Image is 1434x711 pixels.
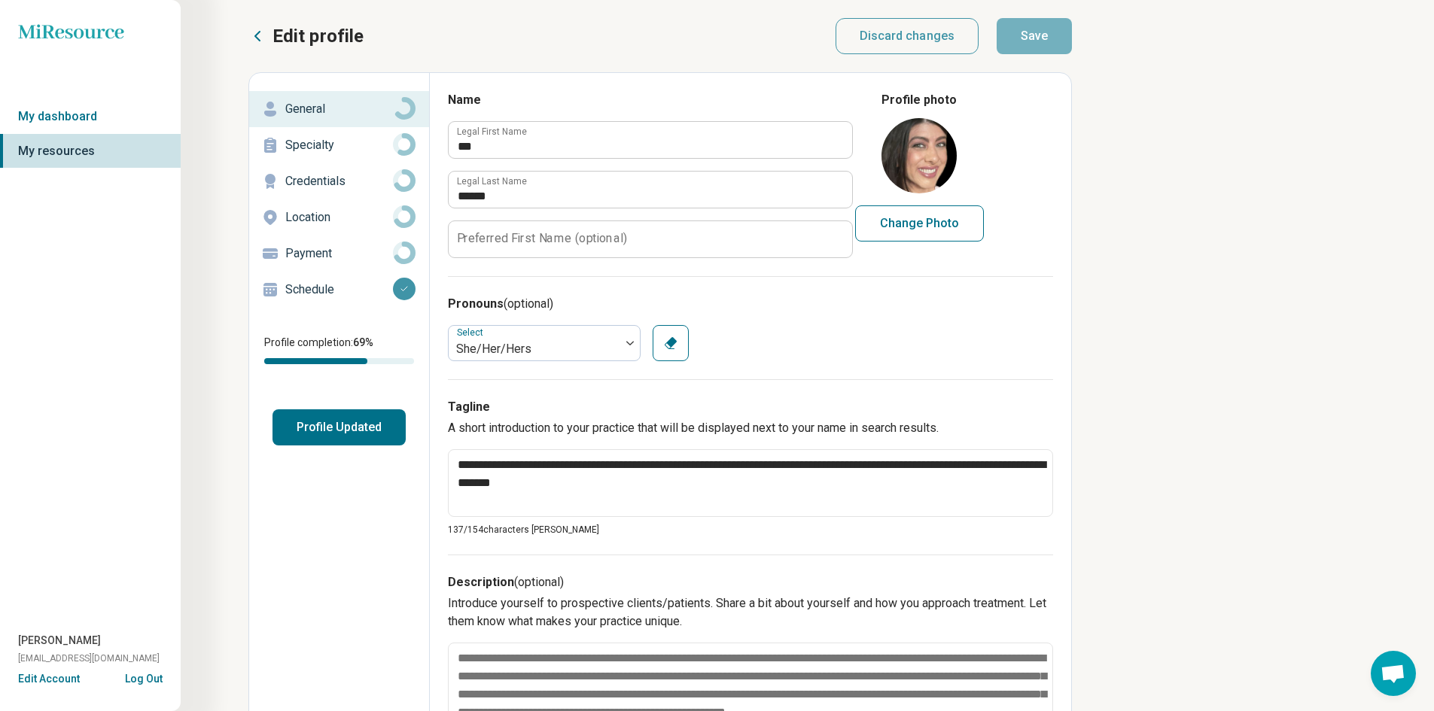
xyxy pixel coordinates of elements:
[249,235,429,272] a: Payment
[448,91,851,109] h3: Name
[249,127,429,163] a: Specialty
[457,177,527,186] label: Legal Last Name
[353,336,373,348] span: 69 %
[514,575,564,589] span: (optional)
[457,232,627,245] label: Preferred First Name (optional)
[18,633,101,649] span: [PERSON_NAME]
[881,118,957,193] img: avatar image
[249,91,429,127] a: General
[285,100,393,118] p: General
[448,573,1053,591] h3: Description
[448,398,1053,416] h3: Tagline
[285,245,393,263] p: Payment
[249,326,429,373] div: Profile completion:
[249,163,429,199] a: Credentials
[285,208,393,226] p: Location
[448,523,1053,536] p: 137/ 154 characters [PERSON_NAME]
[264,358,414,364] div: Profile completion
[285,136,393,154] p: Specialty
[249,272,429,308] a: Schedule
[997,18,1072,54] button: Save
[1371,651,1416,696] div: Open chat
[448,295,1053,313] h3: Pronouns
[881,91,957,109] legend: Profile photo
[249,199,429,235] a: Location
[285,172,393,190] p: Credentials
[457,327,486,338] label: Select
[448,419,1053,437] p: A short introduction to your practice that will be displayed next to your name in search results.
[272,409,406,445] button: Profile Updated
[457,127,527,136] label: Legal First Name
[272,24,364,48] p: Edit profile
[448,594,1053,630] p: Introduce yourself to prospective clients/patients. Share a bit about yourself and how you approa...
[18,671,80,687] button: Edit Account
[18,652,160,665] span: [EMAIL_ADDRESS][DOMAIN_NAME]
[248,24,364,48] button: Edit profile
[125,671,163,683] button: Log Out
[285,281,393,299] p: Schedule
[504,296,553,311] span: (optional)
[855,205,984,242] button: Change Photo
[836,18,979,54] button: Discard changes
[456,340,613,358] div: She/Her/Hers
